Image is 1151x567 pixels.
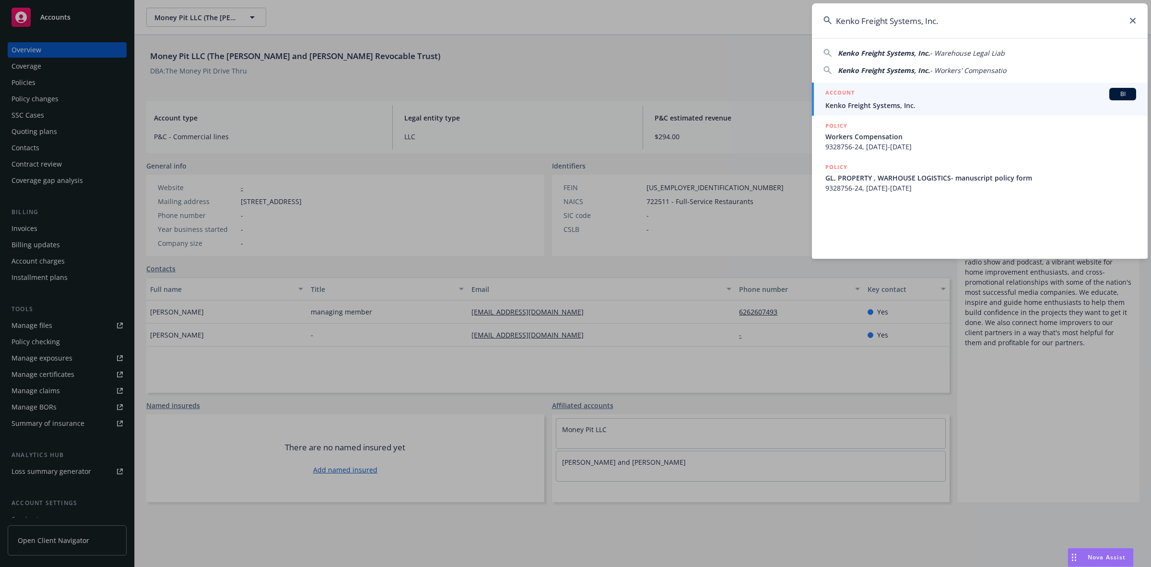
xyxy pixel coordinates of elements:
[825,132,1136,142] span: Workers Compensation
[1113,90,1132,98] span: BI
[812,157,1148,198] a: POLICYGL, PROPERTY , WARHOUSE LOGISTICS- manuscript policy form9328756-24, [DATE]-[DATE]
[825,100,1136,110] span: Kenko Freight Systems, Inc.
[825,88,855,99] h5: ACCOUNT
[812,3,1148,38] input: Search...
[1068,548,1080,567] div: Drag to move
[825,173,1136,183] span: GL, PROPERTY , WARHOUSE LOGISTICS- manuscript policy form
[930,48,1005,58] span: - Warehouse Legal Liab
[812,83,1148,116] a: ACCOUNTBIKenko Freight Systems, Inc.
[825,183,1136,193] span: 9328756-24, [DATE]-[DATE]
[838,48,930,58] span: Kenko Freight Systems, Inc.
[1068,548,1134,567] button: Nova Assist
[838,66,930,75] span: Kenko Freight Systems, Inc.
[812,116,1148,157] a: POLICYWorkers Compensation9328756-24, [DATE]-[DATE]
[825,121,847,131] h5: POLICY
[825,162,847,172] h5: POLICY
[930,66,1006,75] span: - Workers' Compensatio
[825,142,1136,152] span: 9328756-24, [DATE]-[DATE]
[1088,553,1126,561] span: Nova Assist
